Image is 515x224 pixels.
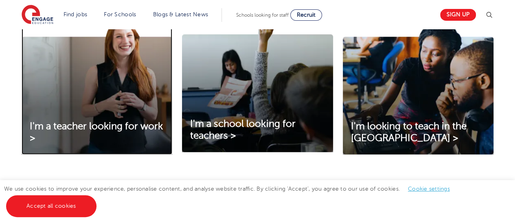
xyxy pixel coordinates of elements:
[30,121,163,144] span: I'm a teacher looking for work >
[440,9,476,21] a: Sign up
[153,11,208,17] a: Blogs & Latest News
[22,19,172,154] img: I'm a teacher looking for work
[343,19,493,154] img: I'm looking to teach in the UK
[408,186,450,192] a: Cookie settings
[182,19,333,152] img: I'm a school looking for teachers
[351,121,467,144] span: I'm looking to teach in the [GEOGRAPHIC_DATA] >
[6,195,96,217] a: Accept all cookies
[290,9,322,21] a: Recruit
[297,12,316,18] span: Recruit
[190,118,295,141] span: I'm a school looking for teachers >
[64,11,88,17] a: Find jobs
[22,121,172,144] a: I'm a teacher looking for work >
[343,121,493,144] a: I'm looking to teach in the [GEOGRAPHIC_DATA] >
[236,12,289,18] span: Schools looking for staff
[104,11,136,17] a: For Schools
[22,5,53,25] img: Engage Education
[4,186,458,209] span: We use cookies to improve your experience, personalise content, and analyse website traffic. By c...
[182,118,333,142] a: I'm a school looking for teachers >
